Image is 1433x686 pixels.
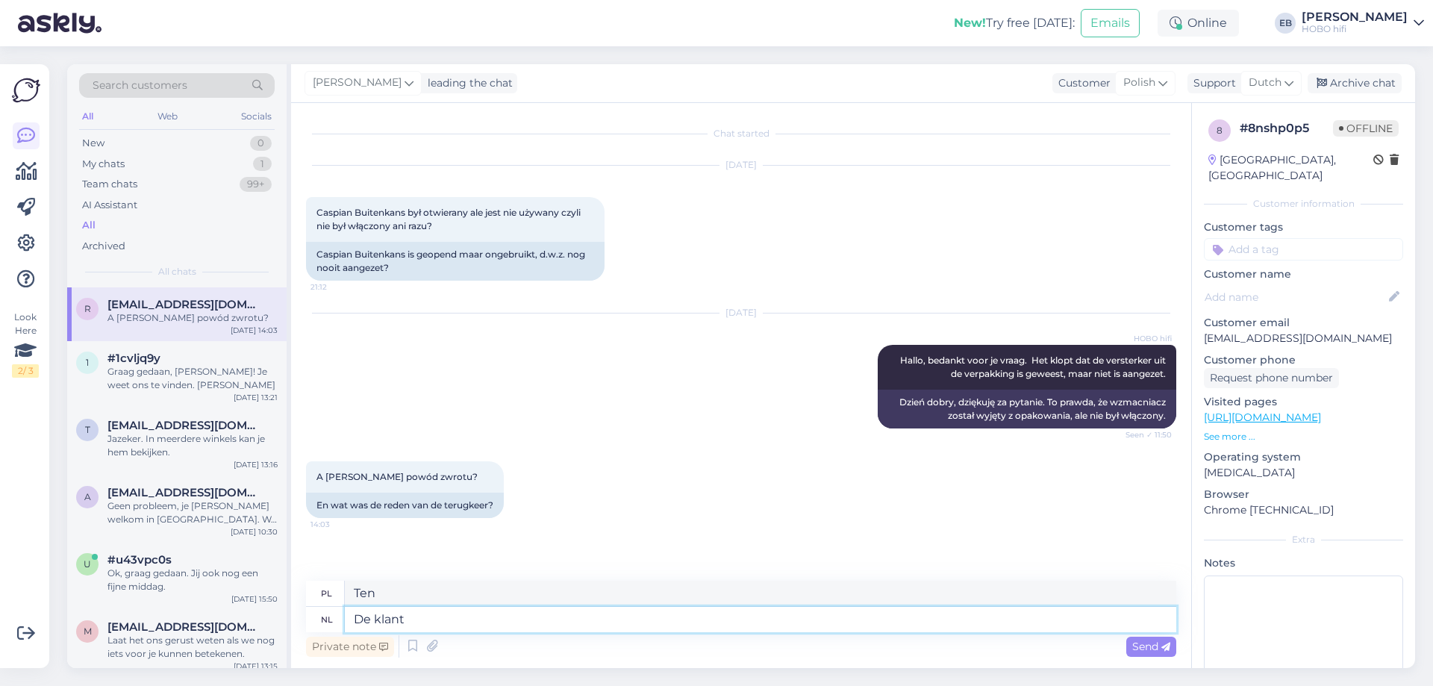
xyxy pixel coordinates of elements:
[422,75,513,91] div: leading the chat
[1204,368,1339,388] div: Request phone number
[1052,75,1111,91] div: Customer
[234,392,278,403] div: [DATE] 13:21
[316,207,583,231] span: Caspian Buitenkans był otwierany ale jest nie używany czyli nie był włączony ani razu?
[1333,120,1399,137] span: Offline
[306,637,394,657] div: Private note
[1187,75,1236,91] div: Support
[1240,119,1333,137] div: # 8nshp0p5
[107,567,278,593] div: Ok, graag gedaan. Jij ook nog een fijne middag.
[107,553,172,567] span: #u43vpc0s
[1275,13,1296,34] div: EB
[1217,125,1223,136] span: 8
[231,325,278,336] div: [DATE] 14:03
[107,620,263,634] span: msanten57@gmail.com
[1302,11,1408,23] div: [PERSON_NAME]
[1302,11,1424,35] a: [PERSON_NAME]HOBO hifi
[1204,502,1403,518] p: Chrome [TECHNICAL_ID]
[82,218,96,233] div: All
[1204,331,1403,346] p: [EMAIL_ADDRESS][DOMAIN_NAME]
[345,581,1176,606] textarea: Ten
[154,107,181,126] div: Web
[250,136,272,151] div: 0
[12,76,40,105] img: Askly Logo
[107,499,278,526] div: Geen probleem, je [PERSON_NAME] welkom in [GEOGRAPHIC_DATA]. We hebben [PERSON_NAME] in het assor...
[321,581,332,606] div: pl
[1204,219,1403,235] p: Customer tags
[234,459,278,470] div: [DATE] 13:16
[306,493,504,518] div: En wat was de reden van de terugkeer?
[1204,449,1403,465] p: Operating system
[82,239,125,254] div: Archived
[1204,238,1403,261] input: Add a tag
[1204,315,1403,331] p: Customer email
[84,303,91,314] span: r
[231,593,278,605] div: [DATE] 15:50
[1158,10,1239,37] div: Online
[878,390,1176,428] div: Dzień dobry, dziękuję za pytanie. To prawda, że ​​wzmacniacz został wyjęty z opakowania, ale nie ...
[234,661,278,672] div: [DATE] 13:15
[107,432,278,459] div: Jazeker. In meerdere winkels kan je hem bekijken.
[1116,333,1172,344] span: HOBO hifi
[1249,75,1281,91] span: Dutch
[107,311,278,325] div: A [PERSON_NAME] powód zwrotu?
[12,364,39,378] div: 2 / 3
[79,107,96,126] div: All
[238,107,275,126] div: Socials
[84,558,91,570] span: u
[1208,152,1373,184] div: [GEOGRAPHIC_DATA], [GEOGRAPHIC_DATA]
[1132,640,1170,653] span: Send
[86,357,89,368] span: 1
[954,14,1075,32] div: Try free [DATE]:
[85,424,90,435] span: t
[82,198,137,213] div: AI Assistant
[1205,289,1386,305] input: Add name
[253,157,272,172] div: 1
[1123,75,1155,91] span: Polish
[107,352,160,365] span: #1cvljq9y
[84,491,91,502] span: a
[1204,465,1403,481] p: [MEDICAL_DATA]
[1081,9,1140,37] button: Emails
[1204,430,1403,443] p: See more ...
[231,526,278,537] div: [DATE] 10:30
[82,177,137,192] div: Team chats
[900,355,1168,379] span: Hallo, bedankt voor je vraag. Het klopt dat de versterker uit de verpakking is geweest, maar niet...
[345,607,1176,632] textarea: De klant
[93,78,187,93] span: Search customers
[313,75,402,91] span: [PERSON_NAME]
[107,298,263,311] span: remigiusz1982@interia.pl
[158,265,196,278] span: All chats
[240,177,272,192] div: 99+
[321,607,333,632] div: nl
[306,306,1176,319] div: [DATE]
[1116,429,1172,440] span: Seen ✓ 11:50
[1204,411,1321,424] a: [URL][DOMAIN_NAME]
[107,486,263,499] span: arjan.t.hart@icloud.com
[12,311,39,378] div: Look Here
[1204,394,1403,410] p: Visited pages
[82,157,125,172] div: My chats
[1204,352,1403,368] p: Customer phone
[306,242,605,281] div: Caspian Buitenkans is geopend maar ongebruikt, d.w.z. nog nooit aangezet?
[310,519,366,530] span: 14:03
[306,158,1176,172] div: [DATE]
[82,136,104,151] div: New
[1204,197,1403,211] div: Customer information
[1204,533,1403,546] div: Extra
[316,471,478,482] span: A [PERSON_NAME] powód zwrotu?
[1204,555,1403,571] p: Notes
[1204,487,1403,502] p: Browser
[107,365,278,392] div: Graag gedaan, [PERSON_NAME]! Je weet ons te vinden. [PERSON_NAME]
[1204,266,1403,282] p: Customer name
[954,16,986,30] b: New!
[107,634,278,661] div: Laat het ons gerust weten als we nog iets voor je kunnen betekenen.
[84,626,92,637] span: m
[1308,73,1402,93] div: Archive chat
[310,281,366,293] span: 21:12
[306,127,1176,140] div: Chat started
[107,419,263,432] span: toor@upcmail.nl
[1302,23,1408,35] div: HOBO hifi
